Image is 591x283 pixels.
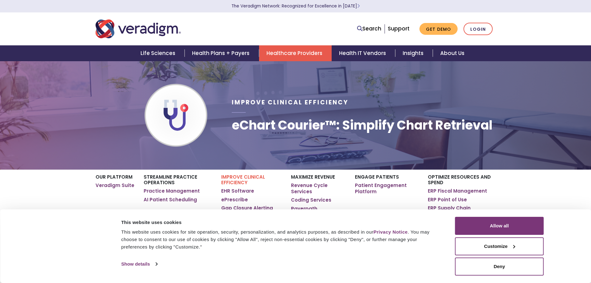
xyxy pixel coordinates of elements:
[433,45,472,61] a: About Us
[121,228,441,251] div: This website uses cookies for site operation, security, personalization, and analytics purposes, ...
[455,217,544,235] button: Allow all
[144,197,197,203] a: AI Patient Scheduling
[121,219,441,226] div: This website uses cookies
[121,259,157,269] a: Show details
[357,3,360,9] span: Learn More
[231,3,360,9] a: The Veradigm Network: Recognized for Excellence in [DATE]Learn More
[144,188,200,194] a: Practice Management
[291,206,345,218] a: Payerpath Clearinghouse
[221,188,254,194] a: EHR Software
[291,182,345,194] a: Revenue Cycle Services
[232,118,492,133] h1: eChart Courier™: Simplify Chart Retrieval
[374,229,408,235] a: Privacy Notice
[291,197,331,203] a: Coding Services
[357,25,381,33] a: Search
[221,197,248,203] a: ePrescribe
[388,25,410,32] a: Support
[332,45,395,61] a: Health IT Vendors
[221,205,273,211] a: Gap Closure Alerting
[232,98,348,107] span: Improve Clinical Efficiency
[395,45,433,61] a: Insights
[428,197,467,203] a: ERP Point of Use
[428,188,487,194] a: ERP Fiscal Management
[419,23,458,35] a: Get Demo
[428,205,471,211] a: ERP Supply Chain
[185,45,259,61] a: Health Plans + Payers
[463,23,493,35] a: Login
[96,182,134,189] a: Veradigm Suite
[355,182,419,194] a: Patient Engagement Platform
[455,258,544,276] button: Deny
[133,45,185,61] a: Life Sciences
[259,45,332,61] a: Healthcare Providers
[455,237,544,255] button: Customize
[96,19,181,39] img: Veradigm logo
